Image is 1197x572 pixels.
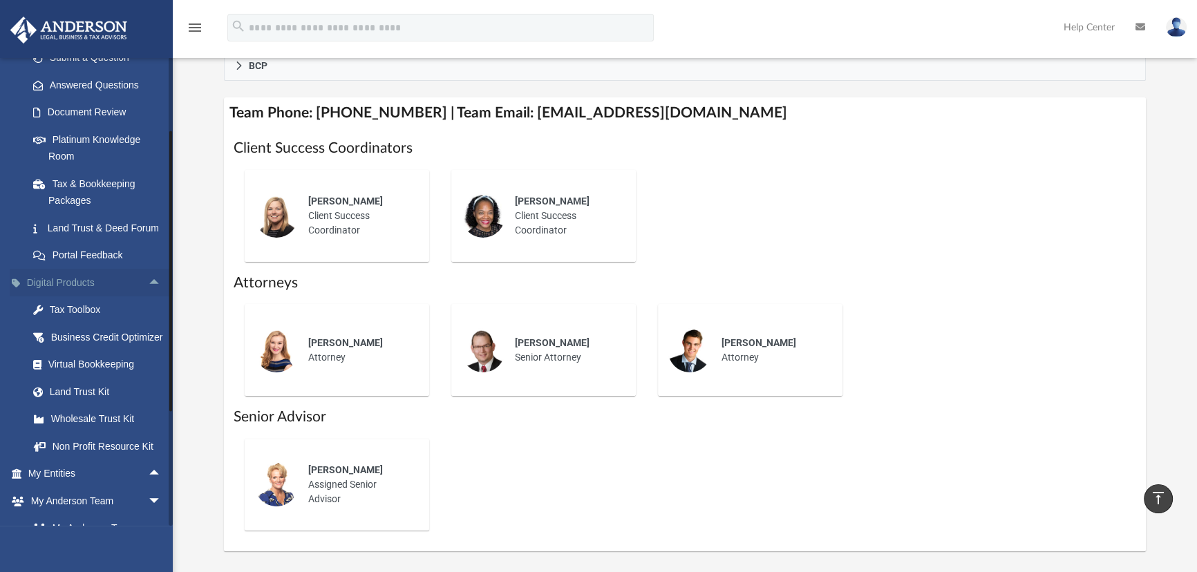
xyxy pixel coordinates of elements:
[299,453,420,516] div: Assigned Senior Advisor
[234,138,1136,158] h1: Client Success Coordinators
[187,19,203,36] i: menu
[6,17,131,44] img: Anderson Advisors Platinum Portal
[19,351,182,379] a: Virtual Bookkeeping
[254,462,299,506] img: thumbnail
[461,328,505,372] img: thumbnail
[10,487,176,515] a: My Anderson Teamarrow_drop_down
[48,301,165,318] div: Tax Toolbox
[19,99,182,126] a: Document Review
[19,323,182,351] a: Business Credit Optimizer
[308,337,383,348] span: [PERSON_NAME]
[19,515,169,542] a: My Anderson Team
[1144,484,1173,513] a: vertical_align_top
[1166,17,1187,37] img: User Pic
[148,460,176,488] span: arrow_drop_up
[187,26,203,36] a: menu
[48,410,165,428] div: Wholesale Trust Kit
[19,126,182,170] a: Platinum Knowledge Room
[224,51,1146,81] a: BCP
[515,196,590,207] span: [PERSON_NAME]
[308,464,383,475] span: [PERSON_NAME]
[254,193,299,238] img: thumbnail
[712,326,833,374] div: Attorney
[10,269,182,296] a: Digital Productsarrow_drop_up
[19,378,182,406] a: Land Trust Kit
[19,296,182,324] a: Tax Toolbox
[1150,490,1167,506] i: vertical_align_top
[234,407,1136,427] h1: Senior Advisor
[224,97,1146,128] h4: Team Phone: [PHONE_NUMBER] | Team Email: [EMAIL_ADDRESS][DOMAIN_NAME]
[668,328,712,372] img: thumbnail
[19,242,182,269] a: Portal Feedback
[231,19,246,34] i: search
[19,170,182,214] a: Tax & Bookkeeping Packages
[461,193,505,238] img: thumbnail
[308,196,383,207] span: [PERSON_NAME]
[19,432,182,460] a: Non Profit Resource Kit
[148,487,176,515] span: arrow_drop_down
[48,438,165,455] div: Non Profit Resource Kit
[48,383,165,401] div: Land Trust Kit
[254,328,299,372] img: thumbnail
[505,326,626,374] div: Senior Attorney
[19,214,182,242] a: Land Trust & Deed Forum
[299,326,420,374] div: Attorney
[148,269,176,297] span: arrow_drop_up
[48,329,165,346] div: Business Credit Optimizer
[249,61,267,70] span: BCP
[299,184,420,247] div: Client Success Coordinator
[505,184,626,247] div: Client Success Coordinator
[19,406,182,433] a: Wholesale Trust Kit
[10,460,182,488] a: My Entitiesarrow_drop_up
[722,337,796,348] span: [PERSON_NAME]
[19,71,182,99] a: Answered Questions
[515,337,590,348] span: [PERSON_NAME]
[48,356,165,373] div: Virtual Bookkeeping
[234,273,1136,293] h1: Attorneys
